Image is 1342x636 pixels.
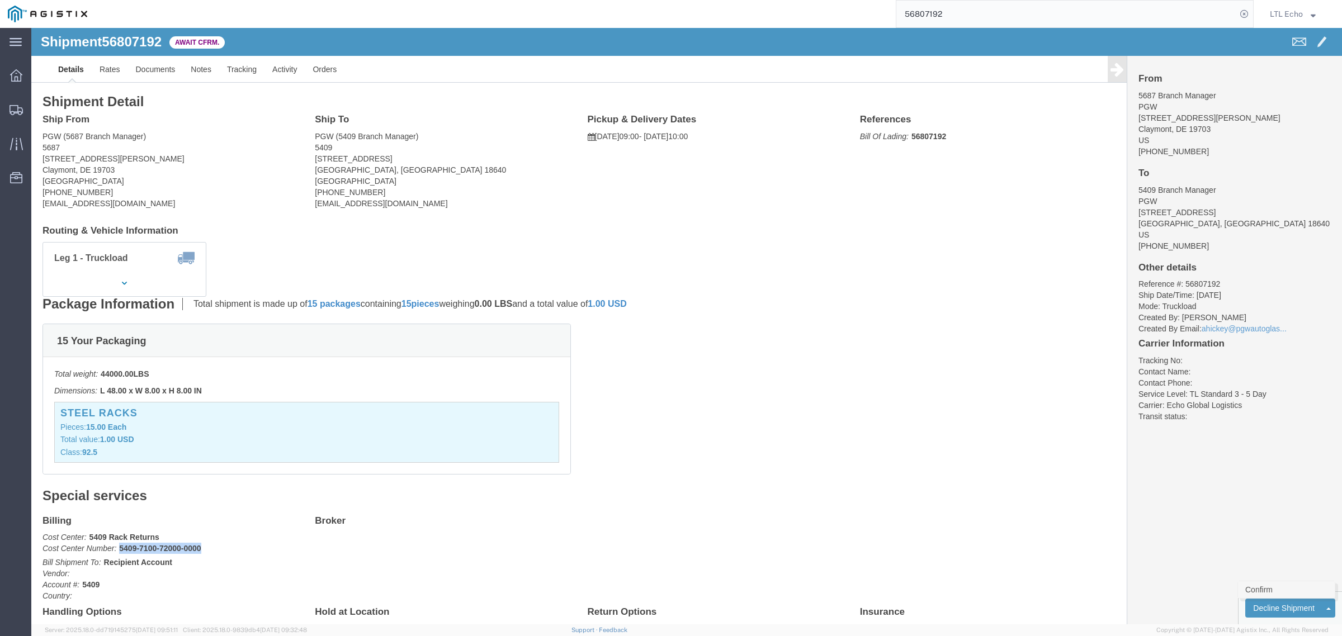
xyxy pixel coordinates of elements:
[183,626,307,633] span: Client: 2025.18.0-9839db4
[1270,8,1303,20] span: LTL Echo
[1156,625,1329,635] span: Copyright © [DATE]-[DATE] Agistix Inc., All Rights Reserved
[8,6,87,22] img: logo
[571,626,599,633] a: Support
[260,626,307,633] span: [DATE] 09:32:48
[45,626,178,633] span: Server: 2025.18.0-dd719145275
[136,626,178,633] span: [DATE] 09:51:11
[896,1,1236,27] input: Search for shipment number, reference number
[1269,7,1326,21] button: LTL Echo
[599,626,627,633] a: Feedback
[31,28,1342,624] iframe: FS Legacy Container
